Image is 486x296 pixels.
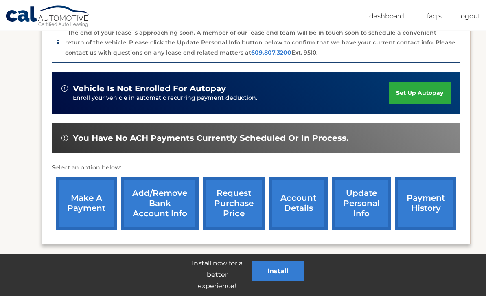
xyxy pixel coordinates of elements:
a: request purchase price [203,177,265,230]
p: Select an option below: [52,163,460,173]
a: 609.807.3200 [251,49,291,57]
p: Enroll your vehicle in automatic recurring payment deduction. [73,94,389,103]
p: The end of your lease is approaching soon. A member of our lease end team will be in touch soon t... [65,29,455,57]
a: Cal Automotive [5,5,91,29]
button: Install [252,261,304,281]
a: Dashboard [369,9,404,24]
span: vehicle is not enrolled for autopay [73,84,226,94]
a: make a payment [56,177,117,230]
a: payment history [395,177,456,230]
a: Logout [459,9,481,24]
a: FAQ's [427,9,442,24]
p: Install now for a better experience! [182,258,252,292]
img: alert-white.svg [61,86,68,92]
a: set up autopay [389,83,451,104]
a: update personal info [332,177,391,230]
a: account details [269,177,328,230]
a: Add/Remove bank account info [121,177,199,230]
img: alert-white.svg [61,135,68,142]
span: You have no ACH payments currently scheduled or in process. [73,134,348,144]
